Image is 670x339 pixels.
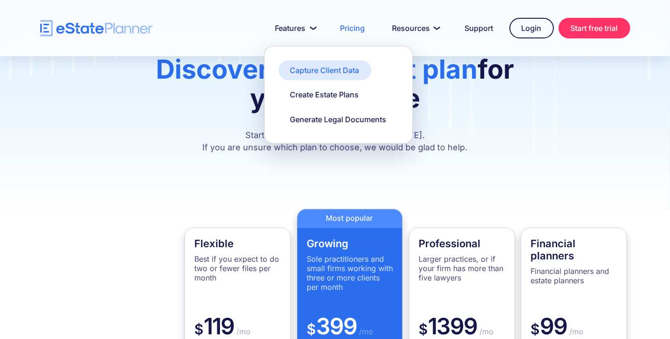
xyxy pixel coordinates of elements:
[40,20,153,37] a: home
[357,327,373,336] span: /mo
[148,55,522,122] h1: for your practice
[148,129,522,154] p: Start any plan with a free 14-day trial [DATE]. If you are unsure which plan to choose, we would ...
[567,327,583,336] span: /mo
[290,114,387,125] div: Generate Legal Documents
[329,19,376,37] a: Pricing
[290,89,359,100] div: Create Estate Plans
[509,18,554,38] a: Login
[279,85,371,104] a: Create Estate Plans
[307,321,316,338] span: $
[559,18,630,38] a: Start free trial
[290,65,360,75] div: Capture Client Data
[530,266,617,285] p: Financial planners and estate planners
[419,321,428,338] span: $
[156,53,478,85] span: Discover the perfect plan
[530,237,617,262] h4: Financial planners
[381,19,449,37] a: Resources
[530,321,540,338] span: $
[477,327,493,336] span: /mo
[454,19,505,37] a: Support
[307,237,393,250] h4: Growing
[194,237,281,250] h4: Flexible
[419,237,505,250] h4: Professional
[307,254,393,292] p: Sole practitioners and small firms working with three or more clients per month
[264,19,324,37] a: Features
[194,254,281,282] p: Best if you expect to do two or fewer files per month
[419,254,505,282] p: Larger practices, or if your firm has more than five lawyers
[234,327,250,336] span: /mo
[194,321,204,338] span: $
[279,60,371,80] a: Capture Client Data
[279,110,398,129] a: Generate Legal Documents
